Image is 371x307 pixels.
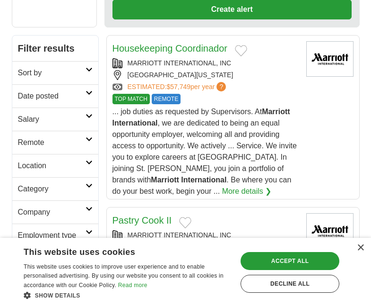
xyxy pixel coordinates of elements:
[12,108,98,131] a: Salary
[18,230,86,241] h2: Employment type
[306,41,354,77] img: Marriott International logo
[18,207,86,218] h2: Company
[241,275,339,293] div: Decline all
[18,137,86,148] h2: Remote
[12,131,98,154] a: Remote
[181,176,226,184] strong: International
[12,84,98,108] a: Date posted
[12,200,98,224] a: Company
[179,217,191,228] button: Add to favorite jobs
[24,290,231,300] div: Show details
[24,244,207,258] div: This website uses cookies
[222,186,272,197] a: More details ❯
[152,94,181,104] span: REMOTE
[12,36,98,61] h2: Filter results
[112,43,228,54] a: Housekeeping Coordinador
[118,282,147,289] a: Read more, opens a new window
[12,177,98,200] a: Category
[18,90,86,102] h2: Date posted
[357,244,364,252] div: Close
[241,252,339,270] div: Accept all
[18,160,86,172] h2: Location
[235,45,247,56] button: Add to favorite jobs
[18,183,86,195] h2: Category
[112,119,158,127] strong: International
[306,213,354,249] img: Marriott International logo
[12,61,98,84] a: Sort by
[166,83,190,90] span: $57,749
[12,154,98,177] a: Location
[112,70,299,80] div: [GEOGRAPHIC_DATA][US_STATE]
[24,263,224,289] span: This website uses cookies to improve user experience and to enable personalised advertising. By u...
[128,82,228,92] a: ESTIMATED:$57,749per year?
[262,108,290,116] strong: Marriott
[128,231,232,239] a: MARRIOTT INTERNATIONAL, INC
[12,224,98,247] a: Employment type
[112,215,172,226] a: Pastry Cook II
[18,114,86,125] h2: Salary
[151,176,179,184] strong: Marriott
[112,108,297,195] span: ... job duties as requested by Supervisors. At , we are dedicated to being an equal opportunity e...
[18,67,86,79] h2: Sort by
[112,94,150,104] span: TOP MATCH
[128,59,232,67] a: MARRIOTT INTERNATIONAL, INC
[216,82,226,91] span: ?
[35,292,80,299] span: Show details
